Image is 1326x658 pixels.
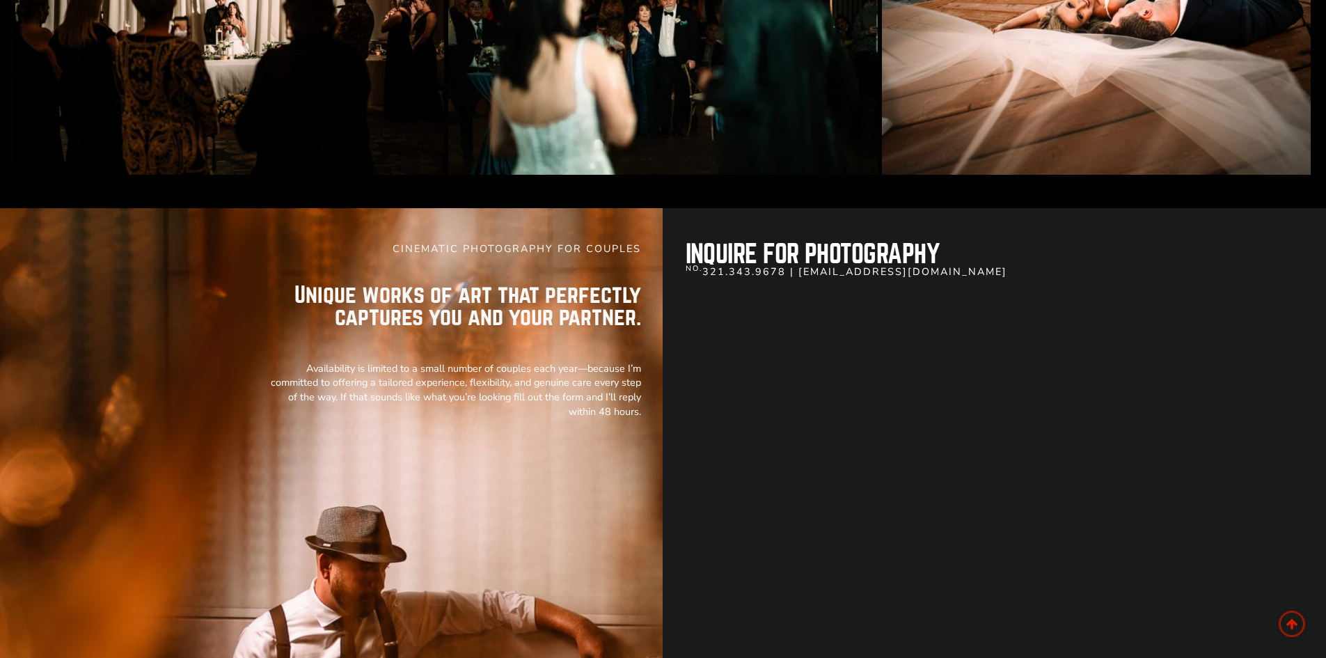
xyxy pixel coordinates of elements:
sup: no. [686,263,702,274]
h2: 321.343.9678 | [EMAIL_ADDRESS][DOMAIN_NAME] [686,267,1064,276]
p: Availability is limited to a small number of couples each year—because I’m committed to offering ... [262,361,641,419]
p: Unique works of art that perfectly captures you and your partner. [262,279,641,329]
a: Scroll to top [1279,611,1305,637]
h2: Inquire for Photography [686,242,1064,267]
h5: CINEMATIC PHOTOGRAPHY FOR COUPLES [262,242,641,257]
